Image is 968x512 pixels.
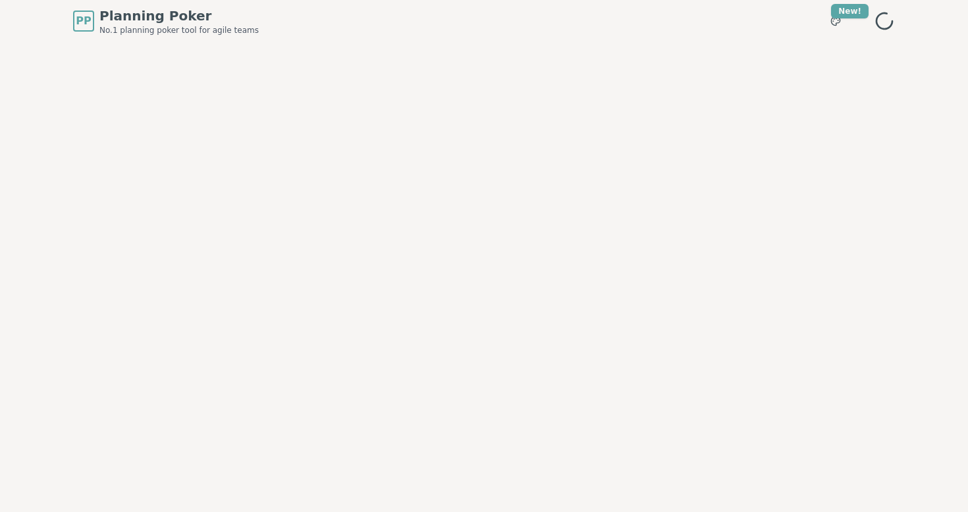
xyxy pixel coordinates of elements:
span: PP [76,13,91,29]
a: PPPlanning PokerNo.1 planning poker tool for agile teams [73,7,259,36]
span: No.1 planning poker tool for agile teams [99,25,259,36]
button: New! [824,9,847,33]
span: Planning Poker [99,7,259,25]
div: New! [831,4,869,18]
